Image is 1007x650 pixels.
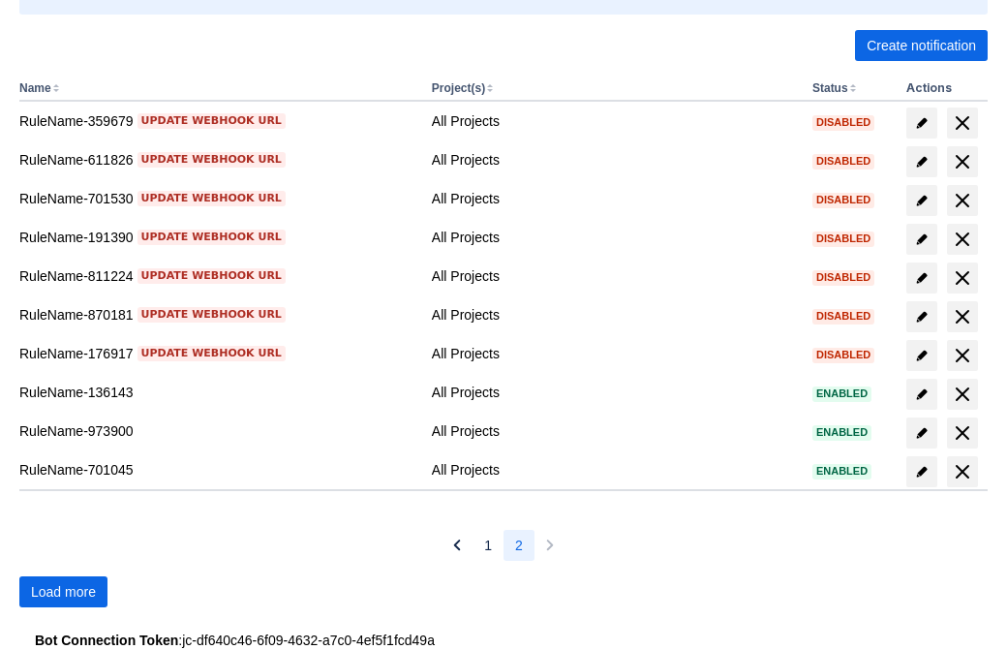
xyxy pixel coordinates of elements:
[442,530,473,561] button: Previous
[473,530,503,561] button: Page 1
[914,387,930,402] span: edit
[19,460,416,480] div: RuleName-701045
[812,156,874,167] span: Disabled
[914,193,930,208] span: edit
[432,189,797,208] div: All Projects
[19,266,416,286] div: RuleName-811224
[812,427,871,438] span: Enabled
[914,464,930,480] span: edit
[19,576,107,607] button: Load more
[432,111,797,131] div: All Projects
[515,530,523,561] span: 2
[19,228,416,247] div: RuleName-191390
[812,466,871,477] span: Enabled
[951,111,974,135] span: delete
[484,530,492,561] span: 1
[951,383,974,406] span: delete
[914,232,930,247] span: edit
[812,388,871,399] span: Enabled
[31,576,96,607] span: Load more
[812,233,874,244] span: Disabled
[19,81,51,95] button: Name
[432,150,797,170] div: All Projects
[432,305,797,325] div: All Projects
[855,30,988,61] button: Create notification
[914,270,930,286] span: edit
[141,307,282,323] span: Update webhook URL
[914,309,930,325] span: edit
[914,115,930,131] span: edit
[141,113,282,129] span: Update webhook URL
[951,344,974,367] span: delete
[914,348,930,363] span: edit
[432,228,797,247] div: All Projects
[432,266,797,286] div: All Projects
[19,383,416,402] div: RuleName-136143
[19,189,416,208] div: RuleName-701530
[19,111,416,131] div: RuleName-359679
[812,350,874,360] span: Disabled
[951,228,974,251] span: delete
[35,633,178,648] strong: Bot Connection Token
[503,530,534,561] button: Page 2
[812,117,874,128] span: Disabled
[19,344,416,363] div: RuleName-176917
[899,77,988,102] th: Actions
[951,150,974,173] span: delete
[867,30,976,61] span: Create notification
[432,81,485,95] button: Project(s)
[951,460,974,483] span: delete
[812,195,874,205] span: Disabled
[534,530,565,561] button: Next
[432,344,797,363] div: All Projects
[19,305,416,325] div: RuleName-870181
[141,191,282,206] span: Update webhook URL
[812,311,874,322] span: Disabled
[432,421,797,441] div: All Projects
[914,425,930,441] span: edit
[951,421,974,445] span: delete
[951,189,974,212] span: delete
[141,268,282,284] span: Update webhook URL
[432,383,797,402] div: All Projects
[812,81,848,95] button: Status
[432,460,797,480] div: All Projects
[951,266,974,290] span: delete
[19,150,416,170] div: RuleName-611826
[951,305,974,328] span: delete
[35,631,972,650] div: : jc-df640c46-6f09-4632-a7c0-4ef5f1fcd49a
[442,530,565,561] nav: Pagination
[141,346,282,361] span: Update webhook URL
[19,421,416,441] div: RuleName-973900
[141,230,282,245] span: Update webhook URL
[914,154,930,170] span: edit
[812,272,874,283] span: Disabled
[141,152,282,168] span: Update webhook URL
